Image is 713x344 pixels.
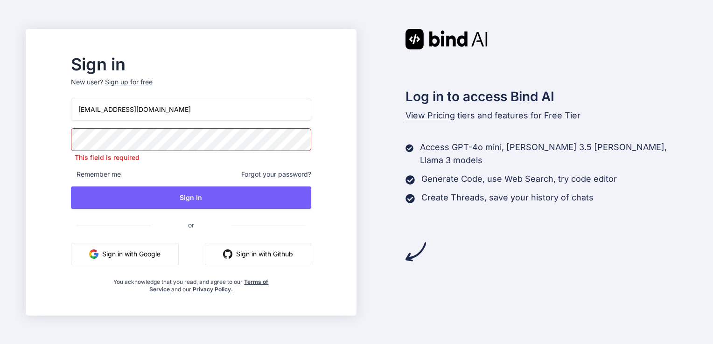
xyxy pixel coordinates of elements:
[223,249,232,259] img: github
[205,243,311,265] button: Sign in with Github
[149,278,269,293] a: Terms of Service
[71,243,179,265] button: Sign in with Google
[71,186,311,209] button: Sign In
[105,77,153,87] div: Sign up for free
[193,286,233,293] a: Privacy Policy.
[111,273,272,293] div: You acknowledge that you read, and agree to our and our
[421,191,594,204] p: Create Threads, save your history of chats
[71,77,311,98] p: New user?
[421,172,617,186] p: Generate Code, use Web Search, try code editor
[405,29,488,49] img: Bind AI logo
[151,213,231,236] span: or
[405,241,426,262] img: arrow
[71,57,311,72] h2: Sign in
[420,141,687,167] p: Access GPT-4o mini, [PERSON_NAME] 3.5 [PERSON_NAME], Llama 3 models
[405,87,687,106] h2: Log in to access Bind AI
[71,98,311,121] input: Login or Email
[71,153,311,162] p: This field is required
[89,249,98,259] img: google
[241,170,311,179] span: Forgot your password?
[405,109,687,122] p: tiers and features for Free Tier
[405,110,455,120] span: View Pricing
[71,170,121,179] span: Remember me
